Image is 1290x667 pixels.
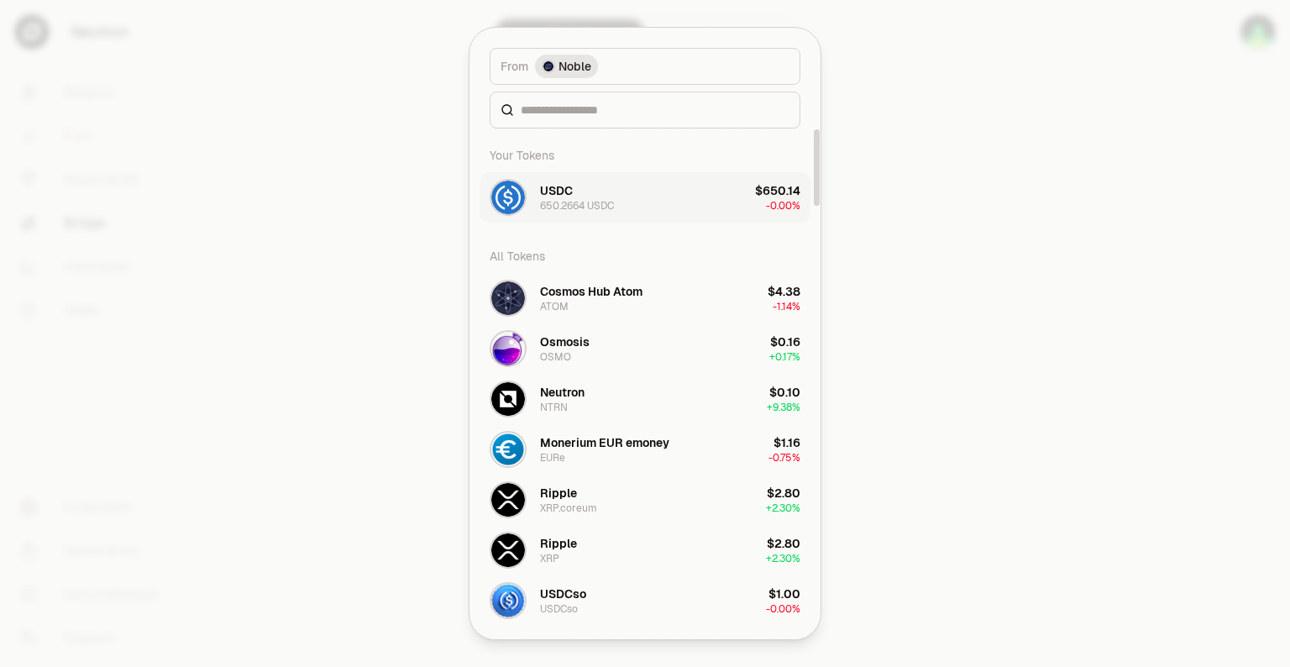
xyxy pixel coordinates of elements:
div: $1.00 [768,586,800,602]
div: USDC [540,182,573,199]
button: USDC LogoUSDC650.2664 USDC$650.14-0.00% [480,172,810,223]
button: EURe LogoMonerium EUR emoneyEURe$1.16-0.75% [480,424,810,475]
div: Osmosis [540,333,590,350]
span: + 9.38% [767,401,800,414]
button: XRP LogoRippleXRP$2.80+2.30% [480,525,810,575]
div: $1.16 [773,434,800,451]
img: OSMO Logo [491,332,525,365]
div: $0.28 [767,636,800,653]
img: XRP Logo [491,533,525,567]
div: Monerium EUR emoney [540,434,669,451]
div: XRP [540,552,559,565]
img: USDCso Logo [491,584,525,617]
div: OSMO [540,350,571,364]
div: XRP.coreum [540,502,597,515]
div: NTRN [540,401,568,414]
div: $4.38 [768,283,800,300]
span: -0.00% [766,199,800,213]
div: ATOM [540,300,569,313]
div: All Tokens [480,239,810,273]
div: $0.16 [770,333,800,350]
div: Your Tokens [480,139,810,172]
span: + 0.17% [769,350,800,364]
button: NTRN LogoNeutronNTRN$0.10+9.38% [480,374,810,424]
div: Neutron [540,384,585,401]
div: USDCso [540,586,586,602]
span: From [501,58,528,75]
div: $2.80 [767,535,800,552]
span: Noble [558,58,591,75]
div: $2.80 [767,485,800,502]
div: EURe [540,451,565,465]
img: EURe Logo [491,433,525,466]
img: USDC Logo [491,181,525,214]
div: $650.14 [755,182,800,199]
span: -0.00% [766,602,800,616]
img: Noble Logo [543,61,553,71]
div: Cosmos Hub Atom [540,283,642,300]
span: + 2.30% [766,502,800,515]
div: $0.10 [769,384,800,401]
span: -1.14% [773,300,800,313]
div: Ripple [540,535,577,552]
span: -0.75% [768,451,800,465]
span: + 2.30% [766,552,800,565]
button: XRP.coreum LogoRippleXRP.coreum$2.80+2.30% [480,475,810,525]
button: ATOM LogoCosmos Hub AtomATOM$4.38-1.14% [480,273,810,323]
img: NTRN Logo [491,382,525,416]
img: ATOM Logo [491,281,525,315]
div: Sei [540,636,558,653]
button: FromNoble LogoNoble [490,48,800,85]
img: XRP.coreum Logo [491,483,525,517]
button: USDCso LogoUSDCsoUSDCso$1.00-0.00% [480,575,810,626]
button: OSMO LogoOsmosisOSMO$0.16+0.17% [480,323,810,374]
div: USDCso [540,602,578,616]
div: Ripple [540,485,577,502]
div: 650.2664 USDC [540,199,614,213]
